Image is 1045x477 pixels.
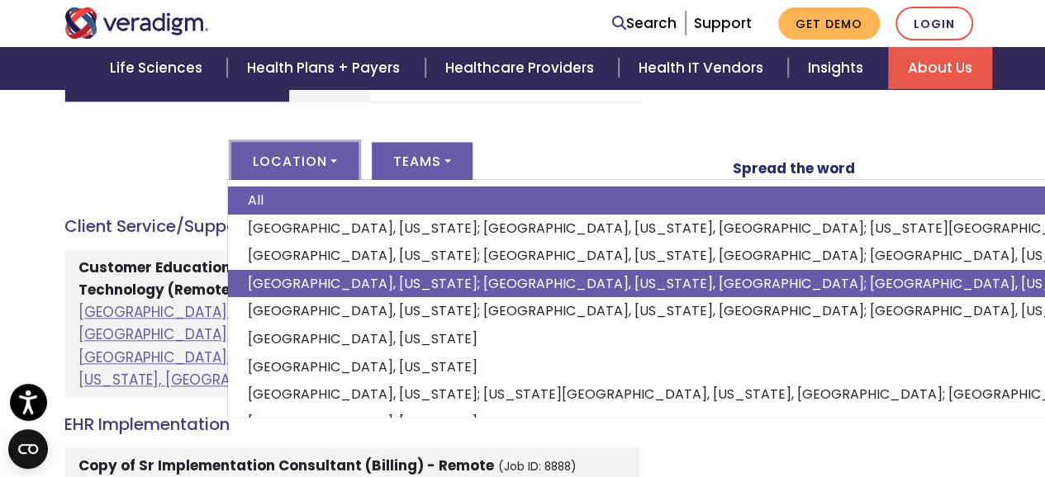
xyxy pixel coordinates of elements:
a: Healthcare Providers [425,47,619,89]
a: Support [694,13,752,33]
a: Get Demo [778,7,880,40]
a: Health IT Vendors [619,47,788,89]
h4: Client Service/Support [64,216,640,236]
button: Location [231,142,359,180]
img: Veradigm logo [64,7,209,39]
a: Login [895,7,973,40]
a: Search [612,12,677,35]
a: [GEOGRAPHIC_DATA], [US_STATE]; [GEOGRAPHIC_DATA], [US_STATE], [GEOGRAPHIC_DATA]; [GEOGRAPHIC_DATA... [78,302,629,390]
button: Teams [372,142,473,180]
strong: Spread the word [733,158,855,178]
h4: EHR Implementation [64,414,640,434]
a: About Us [888,47,992,89]
strong: Copy of Sr Implementation Consultant (Billing) - Remote [78,456,494,475]
a: Life Sciences [90,47,227,89]
a: Health Plans + Payers [227,47,425,89]
a: Insights [788,47,888,89]
small: (Job ID: 8888) [498,459,577,475]
strong: Customer Education & Product Operations Specialist - Healthcare Technology (Remote) [78,257,569,300]
button: Open CMP widget [8,429,48,469]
